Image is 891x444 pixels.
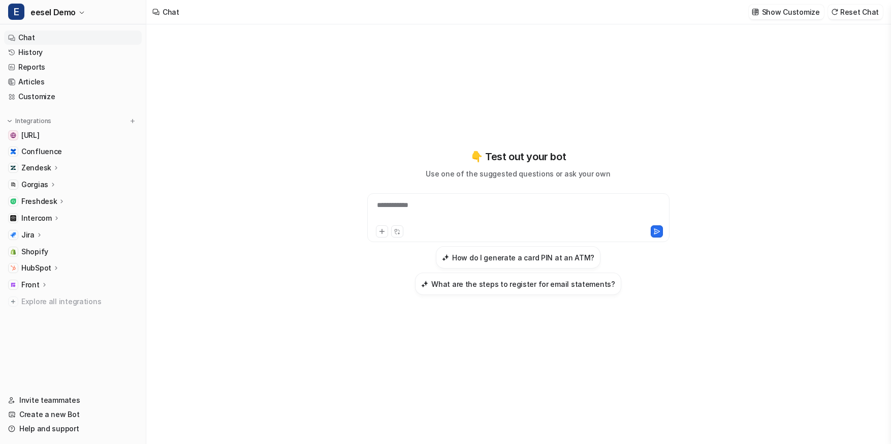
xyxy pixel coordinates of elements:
span: Explore all integrations [21,293,138,310]
img: Shopify [10,249,16,255]
span: Confluence [21,146,62,157]
a: History [4,45,142,60]
h3: What are the steps to register for email statements? [431,279,615,289]
p: HubSpot [21,263,51,273]
span: [URL] [21,130,40,140]
button: Reset Chat [828,5,883,19]
p: Zendesk [21,163,51,173]
img: HubSpot [10,265,16,271]
img: What are the steps to register for email statements? [421,280,428,288]
button: How do I generate a card PIN at an ATM?How do I generate a card PIN at an ATM? [436,246,600,269]
p: Intercom [21,213,52,223]
img: Zendesk [10,165,16,171]
img: explore all integrations [8,297,18,307]
a: Articles [4,75,142,89]
button: Show Customize [749,5,824,19]
button: Integrations [4,116,54,126]
span: Shopify [21,247,48,257]
img: Front [10,282,16,288]
button: What are the steps to register for email statements?What are the steps to register for email stat... [415,273,621,295]
a: Chat [4,31,142,45]
h3: How do I generate a card PIN at an ATM? [452,252,594,263]
p: Integrations [15,117,51,125]
a: ConfluenceConfluence [4,144,142,159]
span: eesel Demo [30,5,76,19]
a: Customize [4,90,142,104]
a: Help and support [4,422,142,436]
a: Create a new Bot [4,407,142,422]
img: Intercom [10,215,16,221]
p: Gorgias [21,180,48,190]
img: docs.eesel.ai [10,132,16,138]
img: Gorgias [10,182,16,188]
img: customize [752,8,759,16]
div: Chat [163,7,179,17]
a: docs.eesel.ai[URL] [4,128,142,142]
img: reset [831,8,838,16]
img: Freshdesk [10,198,16,204]
img: Jira [10,232,16,238]
img: expand menu [6,117,13,125]
span: E [8,4,24,20]
a: Invite teammates [4,393,142,407]
p: Front [21,280,40,290]
img: menu_add.svg [129,117,136,125]
p: Show Customize [762,7,820,17]
img: Confluence [10,149,16,155]
p: 👇 Test out your bot [470,149,566,164]
a: Reports [4,60,142,74]
p: Use one of the suggested questions or ask your own [426,168,610,179]
p: Freshdesk [21,196,57,206]
p: Jira [21,230,35,240]
img: How do I generate a card PIN at an ATM? [442,254,449,261]
a: ShopifyShopify [4,245,142,259]
a: Explore all integrations [4,294,142,309]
